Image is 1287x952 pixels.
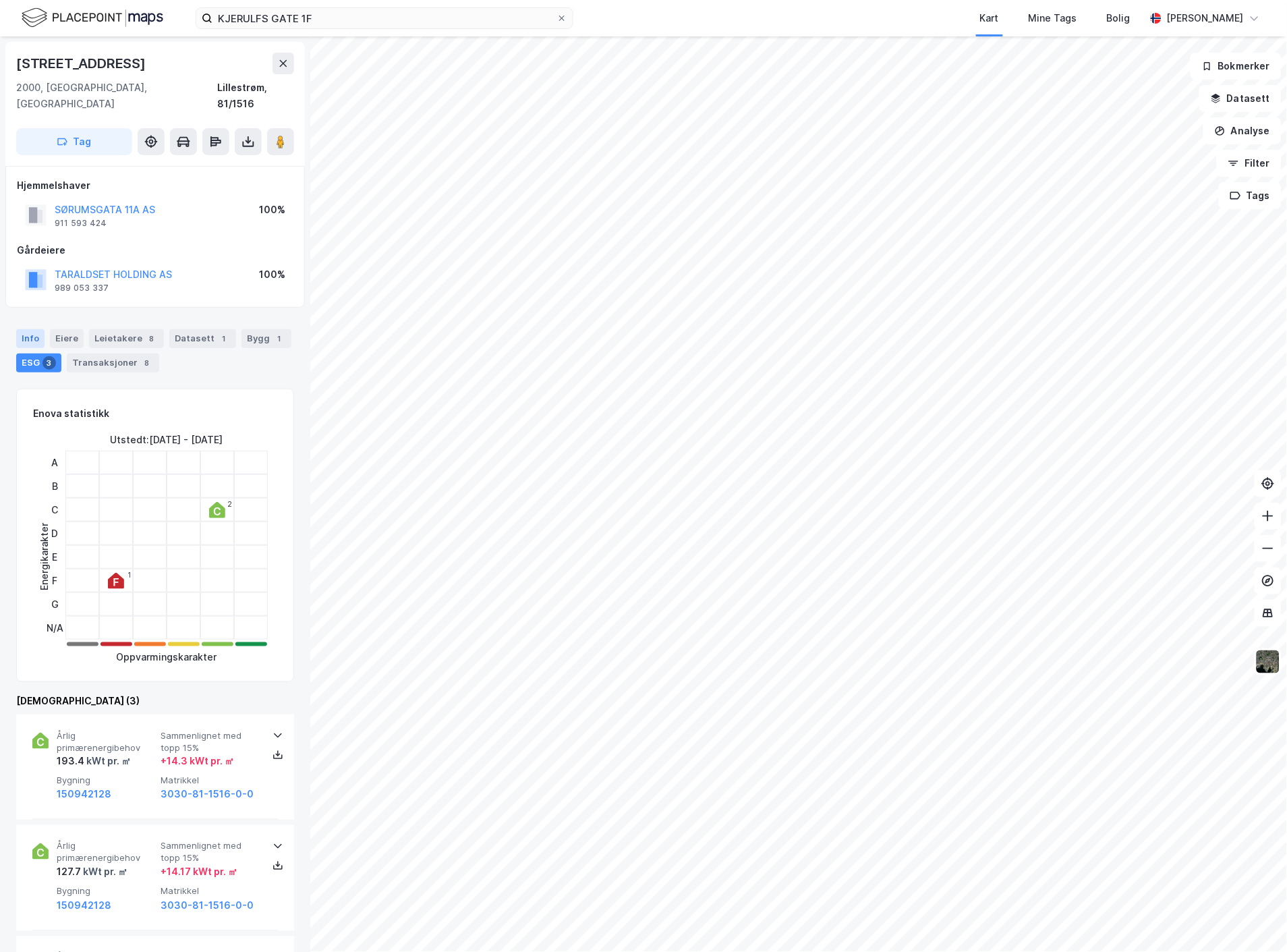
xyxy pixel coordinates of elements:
img: logo.f888ab2527a4732fd821a326f86c7f29.svg [22,6,163,30]
div: A [47,451,63,474]
button: Datasett [1199,85,1282,112]
div: 989 053 337 [55,283,109,293]
input: Søk på adresse, matrikkel, gårdeiere, leietakere eller personer [212,8,556,28]
div: 1 [127,571,131,579]
span: Matrikkel [161,775,259,787]
div: Leietakere [89,329,164,348]
div: kWt pr. ㎡ [84,754,131,770]
span: Sammenlignet med topp 15% [161,730,259,754]
div: N/A [47,616,63,640]
div: Gårdeiere [17,242,293,258]
div: 8 [140,356,154,370]
div: 127.7 [57,864,127,880]
div: kWt pr. ㎡ [81,864,127,880]
div: Mine Tags [1029,10,1077,26]
div: Transaksjoner [67,354,159,372]
div: Bolig [1107,10,1131,26]
div: Kart [980,10,999,26]
div: Utstedt : [DATE] - [DATE] [111,432,223,448]
div: G [47,592,63,616]
div: + 14.3 kWt pr. ㎡ [161,754,234,770]
div: ESG [16,354,61,372]
div: 100% [259,202,285,218]
div: F [47,569,63,592]
button: Tag [16,128,132,155]
div: 8 [145,332,159,345]
span: Matrikkel [161,886,259,897]
div: 2000, [GEOGRAPHIC_DATA], [GEOGRAPHIC_DATA] [16,80,217,112]
button: Bokmerker [1191,53,1282,80]
div: D [47,522,63,545]
div: 100% [259,267,285,283]
span: Årlig primærenergibehov [57,730,155,754]
div: Bygg [241,329,291,348]
div: 3 [42,356,56,370]
div: Hjemmelshaver [17,177,293,194]
div: B [47,474,63,498]
div: Energikarakter [36,523,53,590]
img: 9k= [1255,649,1281,675]
button: 3030-81-1516-0-0 [161,898,254,914]
div: Eiere [50,329,84,348]
div: + 14.17 kWt pr. ㎡ [161,864,237,880]
div: 911 593 424 [55,218,107,229]
div: 193.4 [57,754,131,770]
button: Tags [1219,182,1282,209]
div: [STREET_ADDRESS] [16,53,148,74]
div: [PERSON_NAME] [1167,10,1244,26]
span: Bygning [57,775,155,787]
iframe: Chat Widget [1220,887,1287,952]
span: Sammenlignet med topp 15% [161,841,259,864]
div: C [47,498,63,522]
span: Bygning [57,886,155,897]
div: Enova statistikk [33,405,109,422]
div: [DEMOGRAPHIC_DATA] (3) [16,693,294,709]
div: 1 [217,332,231,345]
button: 3030-81-1516-0-0 [161,787,254,803]
button: Analyse [1203,117,1282,144]
div: 1 [273,332,286,345]
div: Oppvarmingskarakter [117,649,217,665]
div: 2 [227,500,232,508]
div: E [47,545,63,569]
button: 150942128 [57,898,111,914]
button: 150942128 [57,787,111,803]
span: Årlig primærenergibehov [57,841,155,864]
button: Filter [1217,150,1282,177]
div: Lillestrøm, 81/1516 [217,80,294,112]
div: Datasett [169,329,236,348]
div: Kontrollprogram for chat [1220,887,1287,952]
div: Info [16,329,45,348]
